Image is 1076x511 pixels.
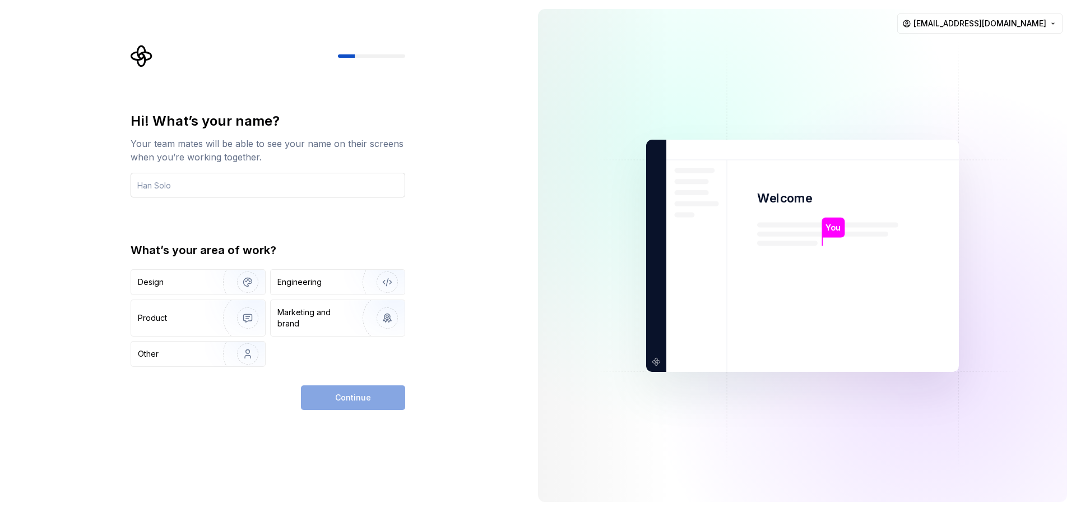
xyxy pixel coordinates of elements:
div: Hi! What’s your name? [131,112,405,130]
p: Welcome [757,190,812,206]
button: [EMAIL_ADDRESS][DOMAIN_NAME] [897,13,1063,34]
div: Other [138,348,159,360]
svg: Supernova Logo [131,45,153,67]
div: What’s your area of work? [131,242,405,258]
div: Engineering [277,277,322,288]
span: [EMAIL_ADDRESS][DOMAIN_NAME] [913,18,1046,29]
input: Han Solo [131,173,405,197]
p: You [825,221,841,233]
div: Your team mates will be able to see your name on their screens when you’re working together. [131,137,405,164]
div: Marketing and brand [277,307,353,329]
div: Design [138,277,164,288]
div: Product [138,312,167,324]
